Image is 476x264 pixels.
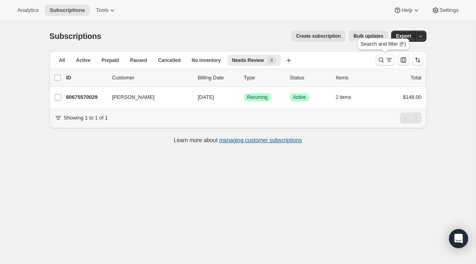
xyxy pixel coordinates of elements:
span: Export [396,33,411,39]
span: 4 [270,57,273,64]
div: Items [336,74,376,82]
span: $148.00 [403,94,422,100]
button: Search and filter results [376,54,395,66]
span: Bulk updates [353,33,383,39]
span: [PERSON_NAME] [112,93,155,101]
button: Tools [91,5,121,16]
p: ID [66,74,106,82]
div: Open Intercom Messenger [449,229,468,248]
span: Needs Review [232,57,264,64]
button: Customize table column order and visibility [398,54,409,66]
span: Subscriptions [50,32,102,40]
span: Help [401,7,412,13]
nav: Pagination [400,112,422,123]
span: All [59,57,65,64]
p: Total [411,74,421,82]
span: Active [293,94,306,100]
button: Create new view [282,55,295,66]
button: 2 items [336,92,360,103]
p: Status [290,74,330,82]
a: managing customer subscriptions [219,137,302,143]
p: Customer [112,74,192,82]
span: No inventory [192,57,221,64]
span: [DATE] [198,94,214,100]
button: Help [389,5,425,16]
button: Subscriptions [45,5,90,16]
span: Settings [440,7,459,13]
span: Tools [96,7,108,13]
button: Bulk updates [349,31,388,42]
button: Analytics [13,5,43,16]
p: Billing Date [198,74,238,82]
span: Paused [130,57,147,64]
p: Showing 1 to 1 of 1 [64,114,108,122]
span: Create subscription [296,33,341,39]
button: Sort the results [412,54,423,66]
button: Create subscription [291,31,345,42]
div: Type [244,74,284,82]
p: 80675570029 [66,93,106,101]
span: Analytics [17,7,38,13]
div: 80675570029[PERSON_NAME][DATE]SuccessRecurringSuccessActive2 items$148.00 [66,92,422,103]
span: Active [76,57,90,64]
span: Subscriptions [50,7,85,13]
p: Learn more about [174,136,302,144]
span: 2 items [336,94,351,100]
span: Cancelled [158,57,181,64]
span: Prepaid [102,57,119,64]
button: Settings [427,5,463,16]
button: [PERSON_NAME] [107,91,187,104]
span: Recurring [247,94,268,100]
button: Export [391,31,416,42]
div: IDCustomerBilling DateTypeStatusItemsTotal [66,74,422,82]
